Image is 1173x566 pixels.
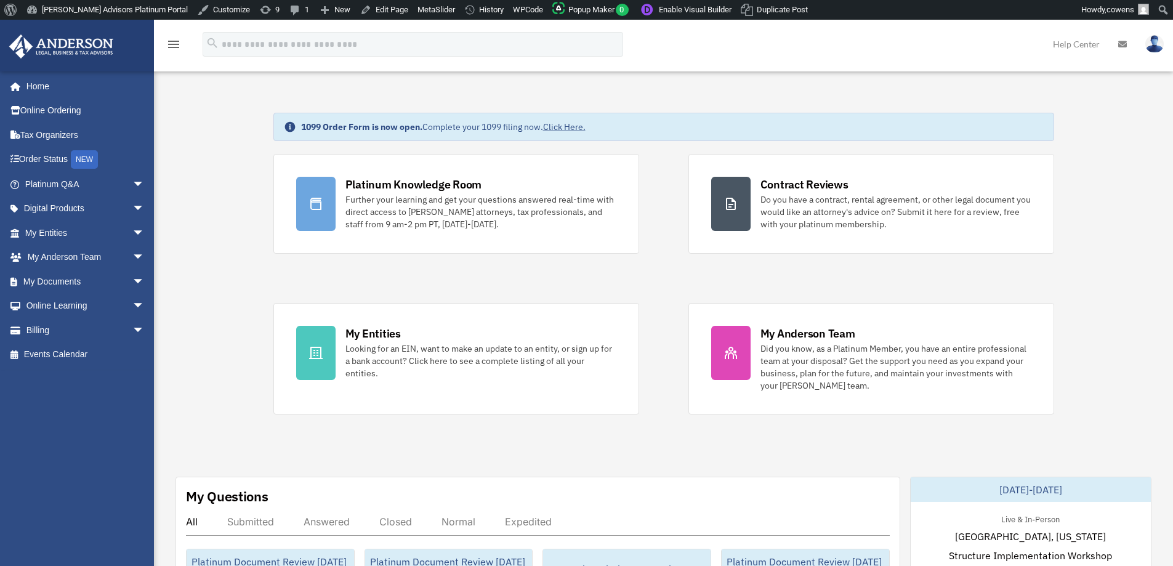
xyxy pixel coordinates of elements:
[166,37,181,52] i: menu
[132,269,157,294] span: arrow_drop_down
[71,150,98,169] div: NEW
[991,512,1070,525] div: Live & In-Person
[132,294,157,319] span: arrow_drop_down
[9,123,163,147] a: Tax Organizers
[760,193,1031,230] div: Do you have a contract, rental agreement, or other legal document you would like an attorney's ad...
[543,121,586,132] a: Click Here.
[9,294,163,318] a: Online Learningarrow_drop_down
[9,196,163,221] a: Digital Productsarrow_drop_down
[345,177,482,192] div: Platinum Knowledge Room
[616,4,629,16] span: 0
[760,177,849,192] div: Contract Reviews
[760,342,1031,392] div: Did you know, as a Platinum Member, you have an entire professional team at your disposal? Get th...
[9,99,163,123] a: Online Ordering
[132,318,157,343] span: arrow_drop_down
[1044,20,1109,68] a: Help Center
[9,245,163,270] a: My Anderson Teamarrow_drop_down
[301,121,586,133] div: Complete your 1099 filing now.
[6,34,117,59] img: Anderson Advisors Platinum Portal
[186,487,268,506] div: My Questions
[949,548,1112,563] span: Structure Implementation Workshop
[1106,5,1134,14] span: cowens
[379,515,412,528] div: Closed
[505,515,552,528] div: Expedited
[688,154,1054,254] a: Contract Reviews Do you have a contract, rental agreement, or other legal document you would like...
[688,303,1054,414] a: My Anderson Team Did you know, as a Platinum Member, you have an entire professional team at your...
[206,36,219,50] i: search
[227,515,274,528] div: Submitted
[273,154,639,254] a: Platinum Knowledge Room Further your learning and get your questions answered real-time with dire...
[9,342,163,367] a: Events Calendar
[166,41,181,52] a: menu
[345,193,616,230] div: Further your learning and get your questions answered real-time with direct access to [PERSON_NAM...
[9,269,163,294] a: My Documentsarrow_drop_down
[132,245,157,270] span: arrow_drop_down
[9,172,163,196] a: Platinum Q&Aarrow_drop_down
[301,121,422,132] strong: 1099 Order Form is now open.
[441,515,475,528] div: Normal
[132,172,157,197] span: arrow_drop_down
[9,318,163,342] a: Billingarrow_drop_down
[304,515,350,528] div: Answered
[911,477,1151,502] div: [DATE]-[DATE]
[345,326,401,341] div: My Entities
[9,147,163,172] a: Order StatusNEW
[132,196,157,222] span: arrow_drop_down
[1145,35,1164,53] img: User Pic
[132,220,157,246] span: arrow_drop_down
[345,342,616,379] div: Looking for an EIN, want to make an update to an entity, or sign up for a bank account? Click her...
[186,515,198,528] div: All
[955,529,1106,544] span: [GEOGRAPHIC_DATA], [US_STATE]
[273,303,639,414] a: My Entities Looking for an EIN, want to make an update to an entity, or sign up for a bank accoun...
[9,220,163,245] a: My Entitiesarrow_drop_down
[9,74,157,99] a: Home
[760,326,855,341] div: My Anderson Team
